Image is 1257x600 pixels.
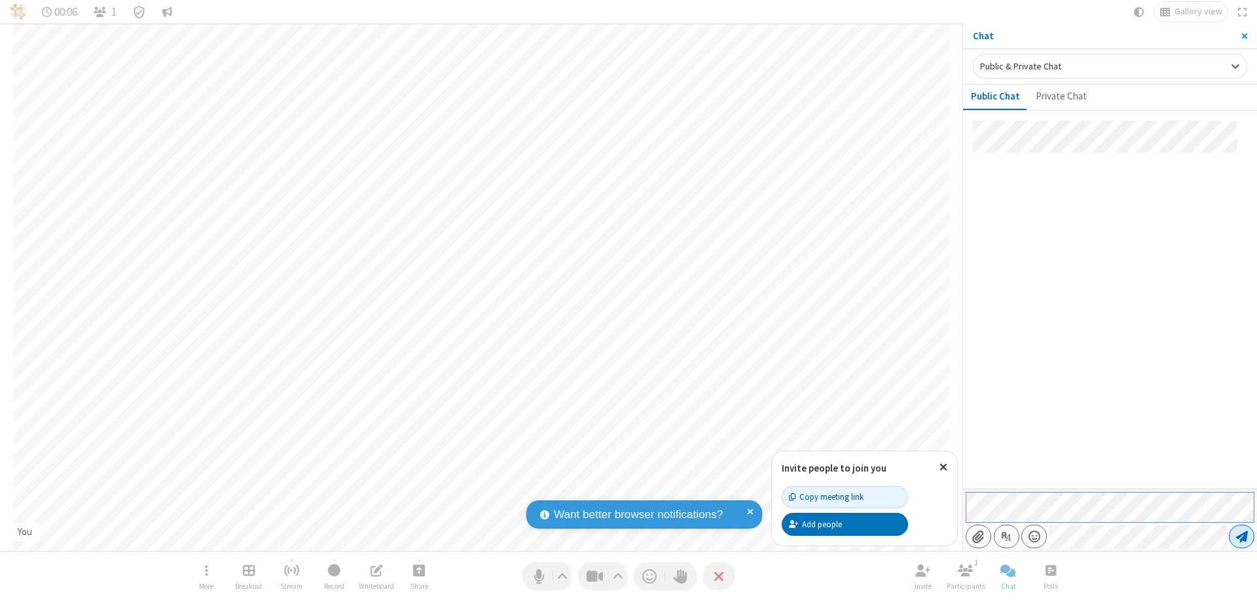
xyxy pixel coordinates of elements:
button: Audio settings [554,562,572,590]
span: Record [324,582,344,590]
span: Polls [1044,582,1058,590]
button: Private Chat [1028,84,1095,109]
button: Start streaming [272,557,311,595]
span: More [199,582,213,590]
button: Open menu [187,557,226,595]
button: Change layout [1154,2,1228,22]
span: 00:06 [54,6,77,18]
img: QA Selenium DO NOT DELETE OR CHANGE [10,4,26,20]
span: Stream [280,582,302,590]
button: Stop video (⌘+Shift+V) [578,562,627,590]
button: Raise hand [665,562,697,590]
button: Open shared whiteboard [357,557,396,595]
button: Open participant list [88,2,122,22]
span: Participants [947,582,985,590]
div: Meeting details Encryption enabled [127,2,152,22]
span: 1 [111,6,117,18]
button: Close popover [930,451,957,483]
button: Close sidebar [1231,24,1257,48]
button: Invite participants (⌘+Shift+I) [903,557,943,595]
button: Start recording [314,557,354,595]
div: Copy meeting link [789,491,864,503]
span: Public & Private Chat [980,60,1061,72]
button: Open menu [1021,525,1047,548]
div: You [13,525,37,540]
label: Invite people to join you [782,462,886,474]
button: Conversation [156,2,177,22]
button: End or leave meeting [703,562,735,590]
button: Mute (⌘+Shift+A) [522,562,572,590]
button: Start sharing [399,557,439,595]
span: Share [410,582,428,590]
span: Breakout [235,582,263,590]
button: Copy meeting link [782,486,908,508]
button: Manage Breakout Rooms [229,557,268,595]
button: Fullscreen [1233,2,1252,22]
button: Add people [782,513,908,535]
button: Send a reaction [634,562,665,590]
button: Using system theme [1129,2,1150,22]
button: Open poll [1031,557,1070,595]
button: Video setting [610,562,627,590]
span: Want better browser notifications? [554,506,723,523]
p: Chat [973,29,1231,44]
button: Public Chat [963,84,1028,109]
div: Timer [37,2,83,22]
span: Gallery view [1175,7,1222,17]
button: Close chat [989,557,1028,595]
button: Open participant list [946,557,985,595]
button: Show formatting [994,525,1019,548]
div: 1 [971,557,982,569]
span: Whiteboard [359,582,394,590]
span: Invite [915,582,932,590]
button: Send message [1229,525,1254,548]
span: Chat [1001,582,1016,590]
